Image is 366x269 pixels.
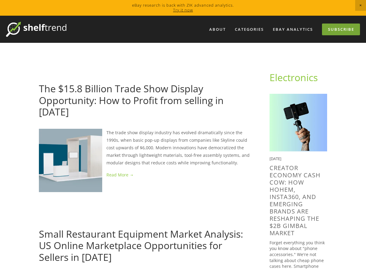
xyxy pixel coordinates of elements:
img: Creator Economy Cash Cow: How Hohem, Insta360, and Emerging Brands Are Reshaping the $2B Gimbal M... [270,94,327,151]
a: Electronics [270,71,318,84]
a: eBay Analytics [269,24,317,34]
div: Categories [231,24,268,34]
a: [DATE] [39,218,52,224]
img: ShelfTrend [6,22,66,37]
p: The trade show display industry has evolved dramatically since the 1990s, when basic pop-up displ... [39,129,250,167]
a: Small Restaurant Equipment Market Analysis: US Online Marketplace Opportunities for Sellers in [D... [39,227,243,264]
a: Try it now [173,7,193,13]
a: Subscribe [322,24,360,35]
a: Creator Economy Cash Cow: How Hohem, Insta360, and Emerging Brands Are Reshaping the $2B Gimbal M... [270,164,320,237]
img: The $15.8 Billion Trade Show Display Opportunity: How to Profit from selling in 2025 [39,129,102,192]
a: About [205,24,230,34]
a: [DATE] [39,73,52,78]
time: [DATE] [270,156,281,161]
a: The $15.8 Billion Trade Show Display Opportunity: How to Profit from selling in [DATE] [39,82,224,118]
